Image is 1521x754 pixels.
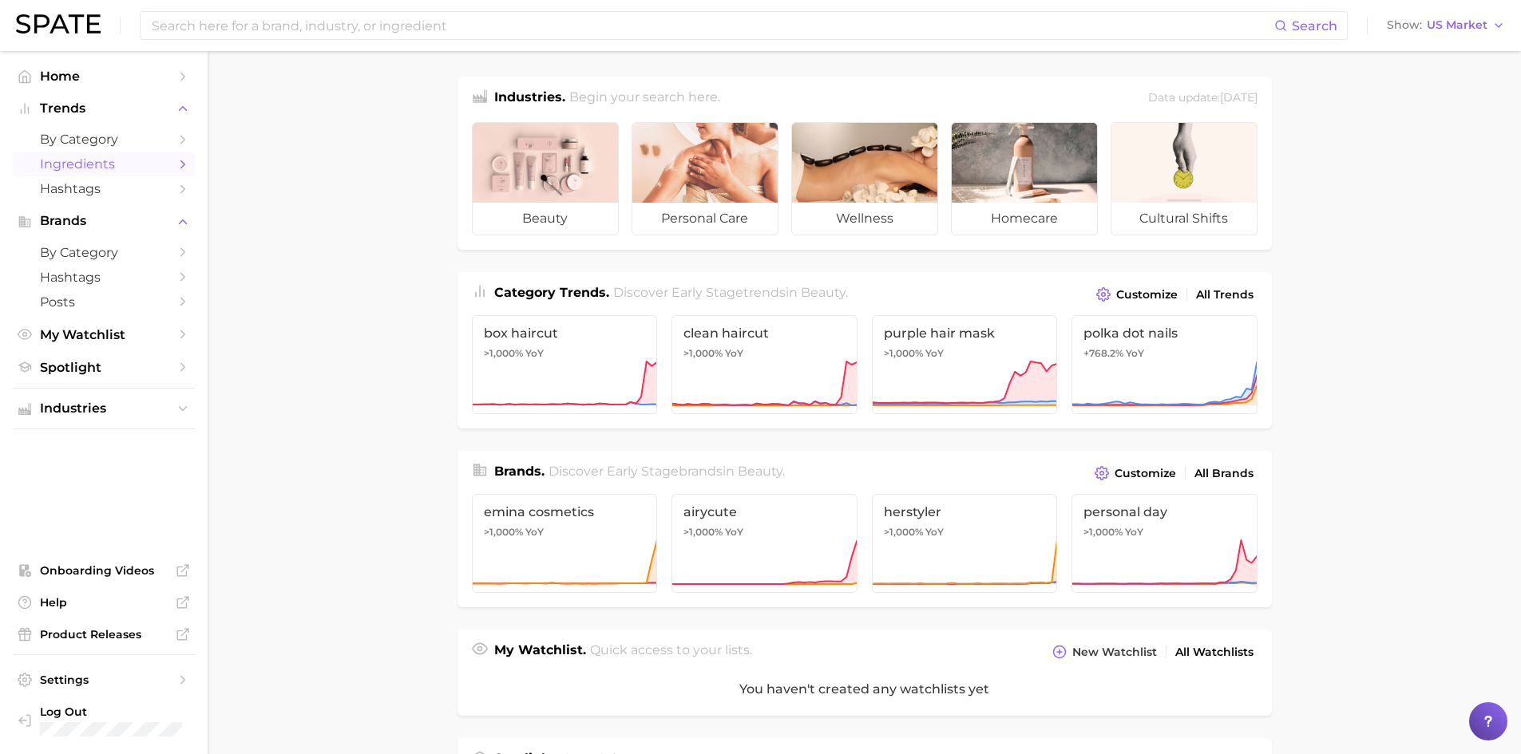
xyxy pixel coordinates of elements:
span: by Category [40,245,168,260]
span: All Watchlists [1175,645,1254,659]
span: Discover Early Stage brands in . [549,464,785,479]
span: YoY [1126,347,1144,360]
a: All Trends [1192,284,1258,306]
span: >1,000% [683,347,723,359]
span: YoY [725,347,743,360]
span: Spotlight [40,360,168,375]
a: clean haircut>1,000% YoY [671,315,858,414]
span: Search [1292,18,1337,34]
span: >1,000% [1083,526,1123,538]
a: Hashtags [13,265,195,290]
button: Trends [13,97,195,120]
span: homecare [952,203,1097,235]
a: by Category [13,127,195,152]
span: Trends [40,101,168,116]
span: Home [40,69,168,84]
span: wellness [792,203,937,235]
a: airycute>1,000% YoY [671,494,858,593]
span: personal day [1083,504,1246,519]
a: emina cosmetics>1,000% YoY [472,494,658,593]
span: All Trends [1196,288,1254,302]
span: All Brands [1194,467,1254,480]
button: ShowUS Market [1383,15,1509,36]
span: Help [40,595,168,610]
span: Log Out [40,705,209,719]
span: My Watchlist [40,327,168,342]
h1: Industries. [494,88,565,109]
a: herstyler>1,000% YoY [872,494,1058,593]
a: by Category [13,240,195,265]
span: Brands [40,214,168,228]
span: Settings [40,673,168,687]
a: Ingredients [13,152,195,176]
span: Industries [40,401,168,416]
span: YoY [525,526,544,539]
a: personal day>1,000% YoY [1071,494,1258,593]
span: purple hair mask [884,326,1046,341]
a: cultural shifts [1111,122,1258,235]
span: Category Trends . [494,285,609,300]
a: Spotlight [13,355,195,380]
span: >1,000% [484,347,523,359]
a: personal care [632,122,778,235]
a: Posts [13,290,195,314]
a: Help [13,590,195,614]
img: SPATE [16,14,101,34]
a: wellness [791,122,938,235]
span: Posts [40,294,168,310]
a: Home [13,64,195,89]
button: New Watchlist [1048,641,1160,663]
span: YoY [725,526,743,539]
span: New Watchlist [1072,645,1157,659]
span: Brands . [494,464,545,479]
div: You haven't created any watchlists yet [457,663,1272,716]
h2: Begin your search here. [569,88,720,109]
span: YoY [925,526,944,539]
span: clean haircut [683,326,846,341]
a: homecare [951,122,1098,235]
span: >1,000% [884,526,923,538]
span: personal care [632,203,778,235]
a: Product Releases [13,622,195,646]
span: YoY [925,347,944,360]
h1: My Watchlist. [494,641,586,663]
a: purple hair mask>1,000% YoY [872,315,1058,414]
a: Settings [13,668,195,692]
span: Customize [1116,288,1178,302]
a: polka dot nails+768.2% YoY [1071,315,1258,414]
span: emina cosmetics [484,504,646,519]
a: All Brands [1190,463,1258,484]
a: My Watchlist [13,322,195,347]
span: +768.2% [1083,347,1123,359]
span: >1,000% [683,526,723,538]
span: polka dot nails [1083,326,1246,341]
span: herstyler [884,504,1046,519]
span: by Category [40,132,168,147]
button: Customize [1092,283,1181,306]
span: Show [1387,21,1422,30]
span: airycute [683,504,846,519]
span: US Market [1427,21,1487,30]
span: >1,000% [484,526,523,538]
button: Customize [1091,462,1179,484]
a: Hashtags [13,176,195,201]
span: Product Releases [40,627,168,641]
input: Search here for a brand, industry, or ingredient [150,12,1274,39]
span: Hashtags [40,270,168,285]
span: box haircut [484,326,646,341]
span: Hashtags [40,181,168,196]
span: YoY [1125,526,1143,539]
h2: Quick access to your lists. [590,641,752,663]
button: Industries [13,397,195,420]
span: Discover Early Stage trends in . [613,285,848,300]
span: Ingredients [40,156,168,172]
a: All Watchlists [1171,641,1258,663]
button: Brands [13,209,195,233]
a: beauty [472,122,619,235]
span: cultural shifts [1111,203,1257,235]
span: beauty [738,464,782,479]
span: Customize [1115,467,1176,480]
a: Onboarding Videos [13,559,195,582]
span: >1,000% [884,347,923,359]
div: Data update: [DATE] [1148,88,1258,109]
